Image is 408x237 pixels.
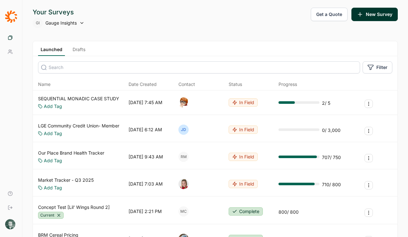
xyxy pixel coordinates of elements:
[229,153,258,161] button: In Field
[38,96,119,102] a: SEQUENTIAL MONADIC CASE STUDY
[33,18,43,28] div: GI
[229,98,258,107] button: In Field
[365,209,373,217] button: Survey Actions
[365,154,373,162] button: Survey Actions
[129,126,162,133] div: [DATE] 6:12 AM
[365,127,373,135] button: Survey Actions
[129,208,162,215] div: [DATE] 2:21 PM
[129,99,162,106] div: [DATE] 7:45 AM
[178,125,189,135] div: JD
[129,154,163,160] div: [DATE] 9:43 AM
[178,97,189,108] img: o7kyh2p2njg4amft5nuk.png
[376,64,388,71] span: Filter
[322,127,341,134] div: 0 / 3,000
[38,212,64,219] div: Current
[178,152,189,162] div: RM
[279,81,297,88] div: Progress
[44,185,62,191] a: Add Tag
[279,209,299,215] div: 800 / 800
[38,123,119,129] a: LGE Community Credit Union- Member
[38,46,65,56] a: Launched
[229,81,242,88] div: Status
[38,61,360,73] input: Search
[322,154,341,161] div: 707 / 750
[363,61,392,73] button: Filter
[44,157,62,164] a: Add Tag
[229,207,263,216] button: Complete
[178,81,195,88] div: Contact
[229,180,258,188] button: In Field
[365,100,373,108] button: Survey Actions
[129,81,157,88] span: Date Created
[365,181,373,189] button: Survey Actions
[322,181,341,188] div: 710 / 800
[322,100,330,106] div: 2 / 5
[351,8,398,21] button: New Survey
[178,206,189,217] div: MC
[311,8,348,21] button: Get a Quote
[178,179,189,189] img: xuxf4ugoqyvqjdx4ebsr.png
[44,130,62,137] a: Add Tag
[33,8,84,17] div: Your Surveys
[5,219,15,229] img: b7pv4stizgzfqbhznjmj.png
[129,181,163,187] div: [DATE] 7:03 AM
[38,81,51,88] span: Name
[45,20,77,26] span: Gauge Insights
[38,150,104,156] a: Our Place Brand Health Tracker
[44,103,62,110] a: Add Tag
[70,46,88,56] a: Drafts
[38,177,94,183] a: Market Tracker - Q3 2025
[229,126,258,134] button: In Field
[38,204,110,210] a: Concept Test [Lil' Wings Round 2]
